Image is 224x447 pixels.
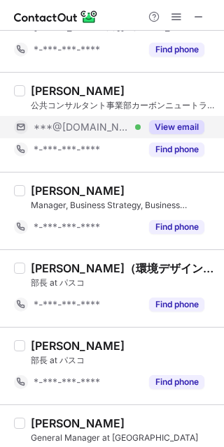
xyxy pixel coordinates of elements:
div: [PERSON_NAME] [31,184,125,198]
button: Reveal Button [149,120,204,134]
div: Manager, Business Strategy, Business Development at AERO ASAHI CORPORATION [31,199,216,212]
div: General Manager at [GEOGRAPHIC_DATA] [31,432,216,444]
span: ***@[DOMAIN_NAME] [34,121,130,133]
div: 部長 at パスコ [31,354,216,367]
div: [PERSON_NAME] [31,416,125,430]
button: Reveal Button [149,220,204,234]
div: [PERSON_NAME] [31,339,125,353]
button: Reveal Button [149,298,204,312]
div: 部長 at パスコ [31,277,216,289]
div: 公共コンサルタント事業部カーボンニュートラル推進部デジタルエネルギーグループ at 国際航業株式会社 [31,99,216,112]
img: ContactOut v5.3.10 [14,8,98,25]
button: Reveal Button [149,375,204,389]
button: Reveal Button [149,142,204,156]
div: [PERSON_NAME]（環境デザイン代表） [31,261,216,275]
div: [PERSON_NAME] [31,84,125,98]
button: Reveal Button [149,43,204,57]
